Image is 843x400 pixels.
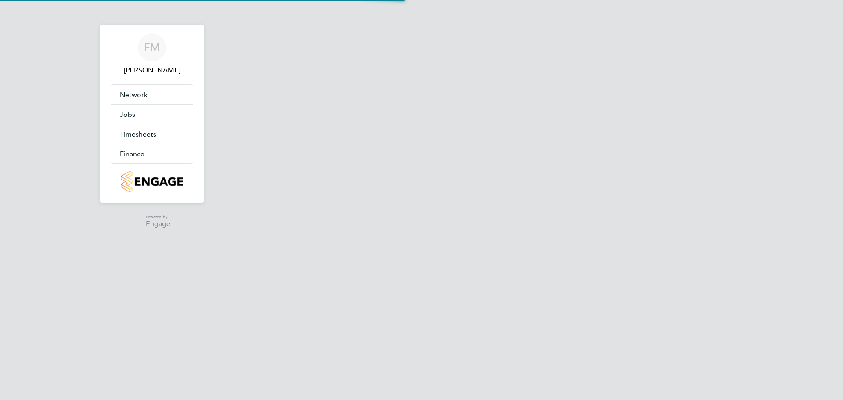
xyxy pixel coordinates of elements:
button: Jobs [111,105,193,124]
span: Engage [146,220,170,228]
button: Timesheets [111,124,193,144]
img: countryside-properties-logo-retina.png [121,171,183,192]
button: Network [111,85,193,104]
a: Go to home page [111,171,193,192]
span: Timesheets [120,130,156,138]
a: Powered byEngage [133,213,171,228]
nav: Main navigation [100,25,204,203]
span: Powered by [146,213,170,221]
span: Finance [120,150,144,158]
button: Finance [111,144,193,163]
span: Jobs [120,110,135,119]
span: FM [144,42,160,53]
span: Network [120,90,148,99]
a: FM[PERSON_NAME] [111,33,193,76]
span: Fletcher Melhuish [111,65,193,76]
